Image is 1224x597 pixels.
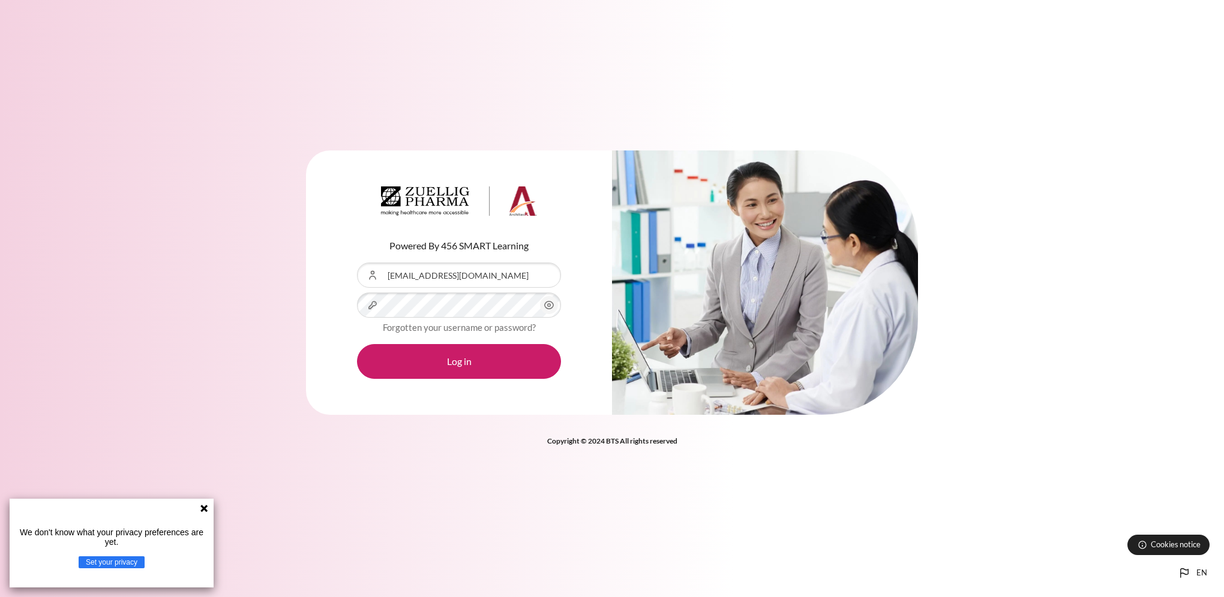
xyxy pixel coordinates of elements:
button: Languages [1172,561,1212,585]
span: Cookies notice [1151,539,1201,550]
strong: Copyright © 2024 BTS All rights reserved [547,436,677,445]
img: Architeck [381,186,537,216]
button: Cookies notice [1127,535,1210,555]
a: Forgotten your username or password? [383,322,536,333]
button: Log in [357,344,561,379]
input: Username or Email Address [357,263,561,288]
p: We don't know what your privacy preferences are yet. [14,527,209,547]
span: en [1196,567,1207,579]
p: Powered By 456 SMART Learning [357,239,561,253]
a: Architeck [381,186,537,221]
button: Set your privacy [79,556,145,568]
